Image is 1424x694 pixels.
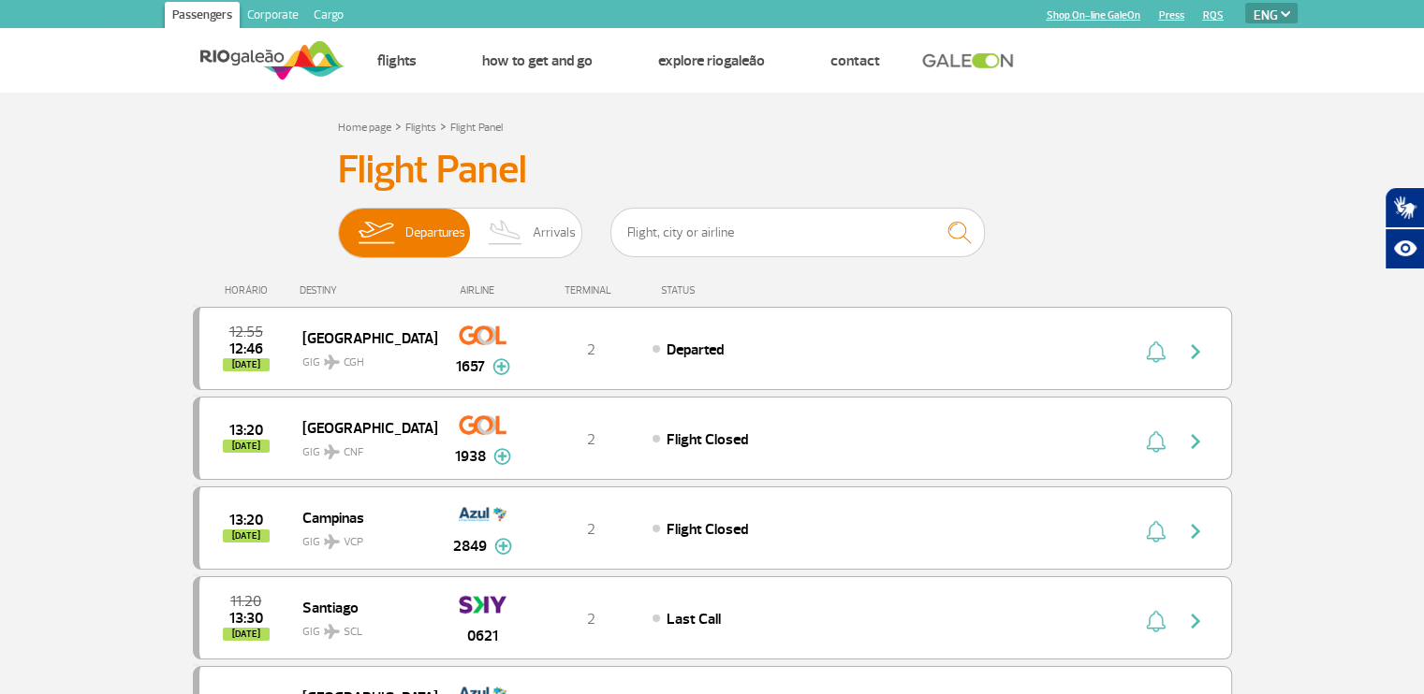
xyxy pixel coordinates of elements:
[1146,340,1166,363] img: sino-painel-voo.svg
[324,444,340,459] img: destiny_airplane.svg
[1385,187,1424,269] div: Plugin de acessibilidade da Hand Talk.
[223,628,270,641] span: [DATE]
[436,284,530,296] div: AIRLINE
[453,535,487,557] span: 2849
[1184,610,1207,632] img: seta-direita-painel-voo.svg
[482,51,593,70] a: How to get and go
[306,2,351,32] a: Cargo
[302,415,422,440] span: [GEOGRAPHIC_DATA]
[1146,610,1166,632] img: sino-painel-voo.svg
[658,51,765,70] a: Explore RIOgaleão
[610,208,985,257] input: Flight, city or airline
[492,358,510,375] img: mais-info-painel-voo.svg
[302,344,422,371] span: GIG
[494,538,512,555] img: mais-info-painel-voo.svg
[1385,187,1424,228] button: Abrir tradutor de língua de sinais.
[344,624,362,641] span: SCL
[587,430,595,449] span: 2
[229,612,263,625] span: 2025-08-28 13:30:00
[1385,228,1424,269] button: Abrir recursos assistivos.
[652,284,804,296] div: STATUS
[1146,520,1166,542] img: sino-painel-voo.svg
[667,340,724,359] span: Departed
[302,614,422,641] span: GIG
[587,610,595,629] span: 2
[667,430,748,449] span: Flight Closed
[478,209,534,257] img: slider-desembarque
[229,325,263,339] span: 2025-08-28 12:55:00
[405,209,465,257] span: Departures
[338,147,1087,194] h3: Flight Panel
[324,624,340,639] img: destiny_airplane.svg
[440,115,447,137] a: >
[1184,340,1207,363] img: seta-direita-painel-voo.svg
[229,424,263,437] span: 2025-08-28 13:20:00
[344,354,364,371] span: CGH
[324,534,340,549] img: destiny_airplane.svg
[198,284,301,296] div: HORÁRIO
[344,534,363,551] span: VCP
[344,444,363,461] span: CNF
[455,445,486,468] span: 1938
[302,505,422,529] span: Campinas
[223,440,270,453] span: [DATE]
[338,121,391,135] a: Home page
[467,625,498,647] span: 0621
[667,610,721,629] span: Last Call
[830,51,880,70] a: Contact
[302,434,422,461] span: GIG
[229,513,263,527] span: 2025-08-28 13:20:00
[346,209,405,257] img: slider-embarque
[223,358,270,371] span: [DATE]
[324,354,340,369] img: destiny_airplane.svg
[587,520,595,539] span: 2
[1047,9,1140,22] a: Shop On-line GaleOn
[165,2,240,32] a: Passengers
[533,209,576,257] span: Arrivals
[395,115,402,137] a: >
[1184,430,1207,453] img: seta-direita-painel-voo.svg
[587,340,595,359] span: 2
[405,121,436,135] a: Flights
[450,121,503,135] a: Flight Panel
[240,2,306,32] a: Corporate
[1184,520,1207,542] img: seta-direita-painel-voo.svg
[223,529,270,542] span: [DATE]
[456,355,485,378] span: 1657
[229,342,263,355] span: 2025-08-28 12:46:55
[377,51,417,70] a: Flights
[667,520,748,539] span: Flight Closed
[300,284,436,296] div: DESTINY
[1146,430,1166,453] img: sino-painel-voo.svg
[1203,9,1224,22] a: RQS
[230,595,261,608] span: 2025-08-28 11:20:00
[302,524,422,551] span: GIG
[493,448,511,465] img: mais-info-painel-voo.svg
[530,284,652,296] div: TERMINAL
[1159,9,1184,22] a: Press
[302,595,422,619] span: Santiago
[302,325,422,350] span: [GEOGRAPHIC_DATA]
